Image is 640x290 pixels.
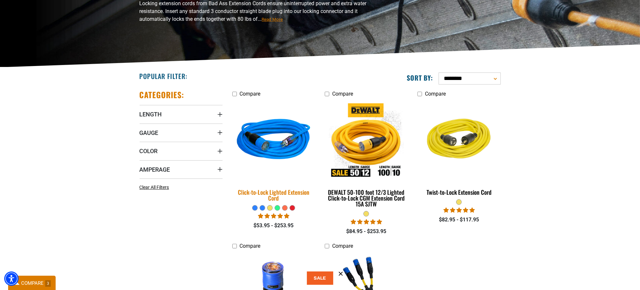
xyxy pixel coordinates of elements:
[258,213,289,219] span: 4.87 stars
[351,219,382,225] span: 4.84 stars
[407,73,433,82] label: Sort by:
[332,243,353,249] span: Compare
[240,91,261,97] span: Compare
[140,184,172,191] a: Clear All Filters
[140,129,158,137] span: Gauge
[140,147,158,155] span: Color
[21,280,44,286] span: COMPARE
[325,103,407,178] img: DEWALT 50-100 foot 12/3 Lighted Click-to-Lock CGM Extension Cord 15A SJTW
[325,100,408,211] a: DEWALT 50-100 foot 12/3 Lighted Click-to-Lock CGM Extension Cord 15A SJTW DEWALT 50-100 foot 12/3...
[232,100,315,205] a: blue Click-to-Lock Lighted Extension Cord
[232,189,315,201] div: Click-to-Lock Lighted Extension Cord
[262,17,283,22] span: Read More
[140,166,170,173] span: Amperage
[332,91,353,97] span: Compare
[140,0,367,22] span: Locking extension cords from Bad Ass Extension Cords ensure uninterrupted power and extra water r...
[232,222,315,230] div: $53.95 - $253.95
[240,243,261,249] span: Compare
[140,142,223,160] summary: Color
[418,103,500,178] img: yellow
[140,105,223,123] summary: Length
[425,91,446,97] span: Compare
[443,207,475,213] span: 5.00 stars
[140,160,223,178] summary: Amperage
[417,216,500,224] div: $82.95 - $117.95
[140,90,184,100] h2: Categories:
[140,111,162,118] span: Length
[140,185,169,190] span: Clear All Filters
[140,124,223,142] summary: Gauge
[140,72,187,80] h2: Popular Filter:
[4,271,19,286] div: Accessibility Menu
[325,228,408,235] div: $84.95 - $253.95
[417,189,500,195] div: Twist-to-Lock Extension Cord
[417,100,500,199] a: yellow Twist-to-Lock Extension Cord
[45,280,51,287] span: 3
[228,99,319,182] img: blue
[325,189,408,207] div: DEWALT 50-100 foot 12/3 Lighted Click-to-Lock CGM Extension Cord 15A SJTW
